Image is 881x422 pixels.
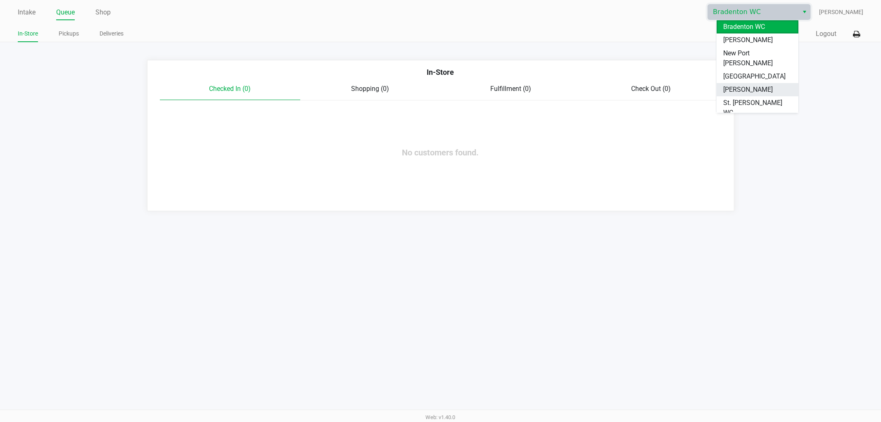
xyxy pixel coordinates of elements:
[798,5,810,19] button: Select
[723,48,792,68] span: New Port [PERSON_NAME]
[95,7,111,18] a: Shop
[100,29,123,39] a: Deliveries
[351,85,389,93] span: Shopping (0)
[723,35,773,45] span: [PERSON_NAME]
[56,7,75,18] a: Queue
[723,98,792,118] span: St. [PERSON_NAME] WC
[632,85,671,93] span: Check Out (0)
[723,22,765,32] span: Bradenton WC
[209,85,251,93] span: Checked In (0)
[426,414,456,420] span: Web: v1.40.0
[18,29,38,39] a: In-Store
[490,85,531,93] span: Fulfillment (0)
[402,148,479,157] span: No customers found.
[59,29,79,39] a: Pickups
[723,72,786,81] span: [GEOGRAPHIC_DATA]
[723,85,773,95] span: [PERSON_NAME]
[816,29,836,39] button: Logout
[18,7,36,18] a: Intake
[427,68,454,76] span: In-Store
[713,7,793,17] span: Bradenton WC
[819,8,863,17] span: [PERSON_NAME]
